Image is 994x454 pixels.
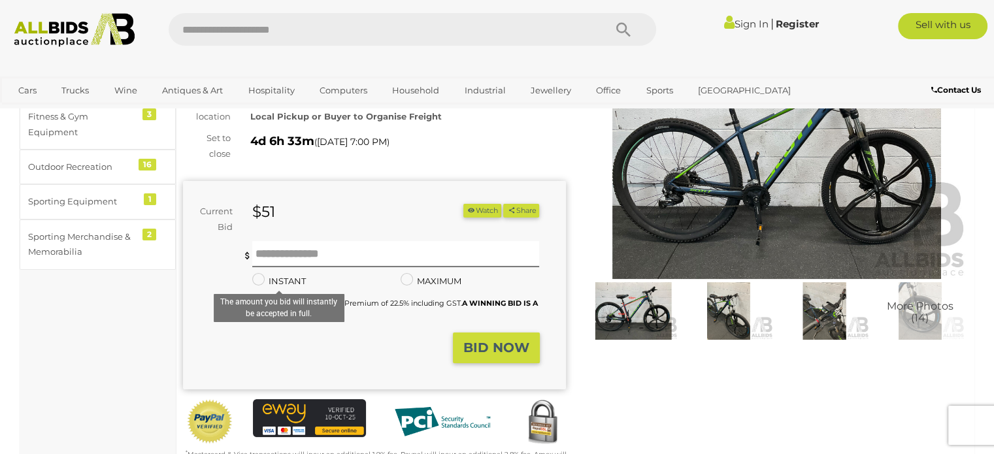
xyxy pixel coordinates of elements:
[20,184,176,219] a: Sporting Equipment 1
[898,13,987,39] a: Sell with us
[139,159,156,170] div: 16
[463,204,501,218] button: Watch
[250,111,442,122] strong: Local Pickup or Buyer to Organise Freight
[53,80,97,101] a: Trucks
[10,80,45,101] a: Cars
[252,203,275,221] strong: $51
[183,204,242,235] div: Current Bid
[28,159,136,174] div: Outdoor Recreation
[586,33,969,279] img: SCOTT Mountain BIKE
[463,340,529,355] strong: BID NOW
[638,80,682,101] a: Sports
[20,99,176,150] a: Fitness & Gym Equipment 3
[7,13,142,47] img: Allbids.com.au
[591,13,656,46] button: Search
[386,399,499,444] img: PCI DSS compliant
[384,80,448,101] a: Household
[689,80,799,101] a: [GEOGRAPHIC_DATA]
[775,18,818,30] a: Register
[20,150,176,184] a: Outdoor Recreation 16
[250,134,314,148] strong: 4d 6h 33m
[723,18,768,30] a: Sign In
[588,80,629,101] a: Office
[314,137,389,147] span: ( )
[253,399,367,437] img: eWAY Payment Gateway
[311,80,376,101] a: Computers
[876,282,965,340] a: More Photos(14)
[770,16,773,31] span: |
[456,80,514,101] a: Industrial
[463,204,501,218] li: Watch this item
[684,282,773,340] img: SCOTT Mountain BIKE
[317,136,387,148] span: [DATE] 7:00 PM
[142,108,156,120] div: 3
[522,80,580,101] a: Jewellery
[173,94,240,125] div: Item location
[453,332,540,363] button: BID NOW
[242,299,538,323] b: A WINNING BID IS A BINDING CONTRACT
[242,299,538,323] small: This Item will incur a Buyer's Premium of 22.5% including GST.
[173,131,240,161] div: Set to close
[931,85,981,95] b: Contact Us
[252,274,306,289] label: INSTANT
[519,399,566,446] img: Secured by Rapid SSL
[28,109,136,140] div: Fitness & Gym Equipment
[401,274,461,289] label: MAXIMUM
[106,80,146,101] a: Wine
[154,80,231,101] a: Antiques & Art
[28,194,136,209] div: Sporting Equipment
[876,282,965,340] img: SCOTT Mountain BIKE
[503,204,539,218] button: Share
[887,300,953,323] span: More Photos (14)
[589,282,678,340] img: SCOTT Mountain BIKE
[20,219,176,270] a: Sporting Merchandise & Memorabilia 2
[142,229,156,240] div: 2
[186,399,233,445] img: Official PayPal Seal
[780,282,869,340] img: SCOTT Mountain BIKE
[240,80,303,101] a: Hospitality
[144,193,156,205] div: 1
[28,229,136,260] div: Sporting Merchandise & Memorabilia
[214,294,344,321] div: The amount you bid will instantly be accepted in full.
[931,83,984,97] a: Contact Us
